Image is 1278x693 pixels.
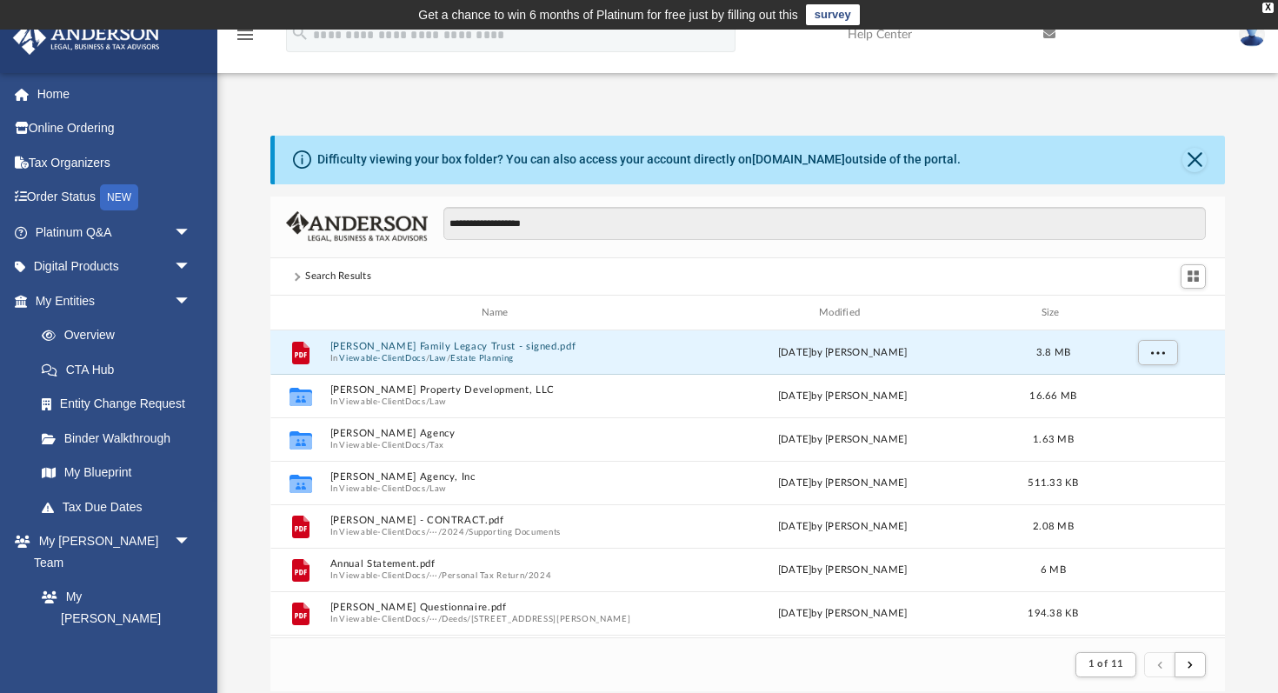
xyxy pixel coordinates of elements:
button: [PERSON_NAME] Agency, Inc [330,472,667,483]
button: 1 of 11 [1075,652,1137,676]
button: Viewable-ClientDocs [339,614,425,625]
div: close [1262,3,1274,13]
button: Supporting Documents [469,527,561,538]
a: My Blueprint [24,456,209,490]
button: [PERSON_NAME] Questionnaire.pdf [330,603,667,614]
div: Search Results [305,269,371,284]
button: Viewable-ClientDocs [339,440,425,451]
span: arrow_drop_down [174,215,209,250]
a: Home [12,77,217,111]
button: ··· [429,570,438,582]
button: [PERSON_NAME] Property Development, LLC [330,385,667,396]
div: [DATE] by [PERSON_NAME] [675,389,1011,404]
span: / [426,527,429,538]
div: NEW [100,184,138,210]
span: / [447,353,450,364]
span: / [438,570,442,582]
i: menu [235,24,256,45]
div: Modified [674,305,1011,321]
span: / [426,483,429,495]
span: / [467,614,470,625]
button: Viewable-ClientDocs [339,396,425,408]
a: Platinum Q&Aarrow_drop_down [12,215,217,250]
div: [DATE] by [PERSON_NAME] [675,432,1011,448]
input: Search files and folders [443,207,1206,240]
div: Name [329,305,667,321]
span: / [465,527,469,538]
span: / [426,440,429,451]
a: Overview [24,318,217,353]
div: id [1095,305,1217,321]
button: Close [1182,148,1207,172]
a: Tax Organizers [12,145,217,180]
button: ··· [429,614,438,625]
button: 2024 [529,570,552,582]
button: Tax [429,440,445,451]
div: Get a chance to win 6 months of Platinum for free just by filling out this [418,4,798,25]
span: / [426,570,429,582]
div: [DATE] by [PERSON_NAME] [675,345,1011,361]
a: Binder Walkthrough [24,421,217,456]
a: My Entitiesarrow_drop_down [12,283,217,318]
span: In [330,483,667,495]
button: Personal Tax Return [442,570,524,582]
i: search [290,23,310,43]
span: In [330,527,667,538]
span: 1 of 11 [1088,659,1124,669]
a: Entity Change Request [24,387,217,422]
div: [DATE] by [PERSON_NAME] [675,476,1011,491]
img: Anderson Advisors Platinum Portal [8,21,165,55]
span: 6 MB [1041,565,1066,575]
div: [DATE] by [PERSON_NAME] [675,519,1011,535]
a: menu [235,33,256,45]
button: [PERSON_NAME] - CONTRACT.pdf [330,516,667,527]
img: User Pic [1239,22,1265,47]
div: Size [1019,305,1088,321]
span: / [426,614,429,625]
button: ··· [429,527,438,538]
span: 194.38 KB [1028,609,1078,618]
span: / [438,614,442,625]
span: 2.08 MB [1033,522,1074,531]
span: / [426,396,429,408]
span: arrow_drop_down [174,250,209,285]
button: Law [429,483,447,495]
span: / [426,353,429,364]
button: 2024 [442,527,465,538]
a: My [PERSON_NAME] Team [24,580,200,657]
span: 3.8 MB [1036,348,1071,357]
a: My [PERSON_NAME] Teamarrow_drop_down [12,524,209,580]
span: In [330,396,667,408]
a: survey [806,4,860,25]
button: Viewable-ClientDocs [339,527,425,538]
button: [PERSON_NAME] Agency [330,429,667,440]
div: [DATE] by [PERSON_NAME] [675,606,1011,622]
span: In [330,570,667,582]
button: Viewable-ClientDocs [339,353,425,364]
button: Deeds [442,614,467,625]
button: More options [1138,340,1178,366]
div: grid [270,330,1225,638]
span: In [330,353,667,364]
button: Viewable-ClientDocs [339,483,425,495]
button: [STREET_ADDRESS][PERSON_NAME] [471,614,631,625]
span: / [524,570,528,582]
span: In [330,440,667,451]
span: / [438,527,442,538]
a: Order StatusNEW [12,180,217,216]
button: Switch to Grid View [1181,264,1207,289]
span: 511.33 KB [1028,478,1078,488]
a: CTA Hub [24,352,217,387]
button: Viewable-ClientDocs [339,570,425,582]
a: Tax Due Dates [24,490,217,524]
button: Annual Statement.pdf [330,559,667,570]
div: id [278,305,322,321]
div: [DATE] by [PERSON_NAME] [675,563,1011,578]
a: Digital Productsarrow_drop_down [12,250,217,284]
button: Law [429,396,447,408]
span: arrow_drop_down [174,283,209,319]
span: arrow_drop_down [174,524,209,560]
